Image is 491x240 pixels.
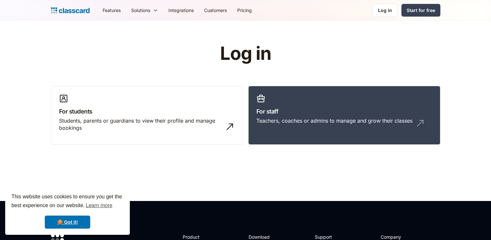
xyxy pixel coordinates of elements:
a: Start for free [401,4,440,17]
a: For studentsStudents, parents or guardians to view their profile and manage bookings [51,86,243,145]
a: For staffTeachers, coaches or admins to manage and grow their classes [248,86,440,145]
a: home [51,6,90,15]
a: dismiss cookie message [45,216,90,229]
div: Teachers, coaches or admins to manage and grow their classes [256,117,412,124]
h3: For staff [256,107,432,116]
a: Log in [373,4,398,17]
div: Solutions [126,3,163,18]
a: Integrations [163,3,199,18]
a: Pricing [232,3,257,18]
div: Students, parents or guardians to view their profile and manage bookings [59,117,222,132]
div: Log in [378,7,392,14]
h3: For students [59,107,235,116]
h1: Log in [142,44,349,64]
div: Start for free [407,7,435,14]
div: Solutions [131,7,150,14]
span: This website uses cookies to ensure you get the best experience on our website. [11,193,124,210]
a: Features [97,3,126,18]
div: cookieconsent [5,187,130,235]
a: learn more about cookies [85,201,113,210]
a: Customers [199,3,232,18]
